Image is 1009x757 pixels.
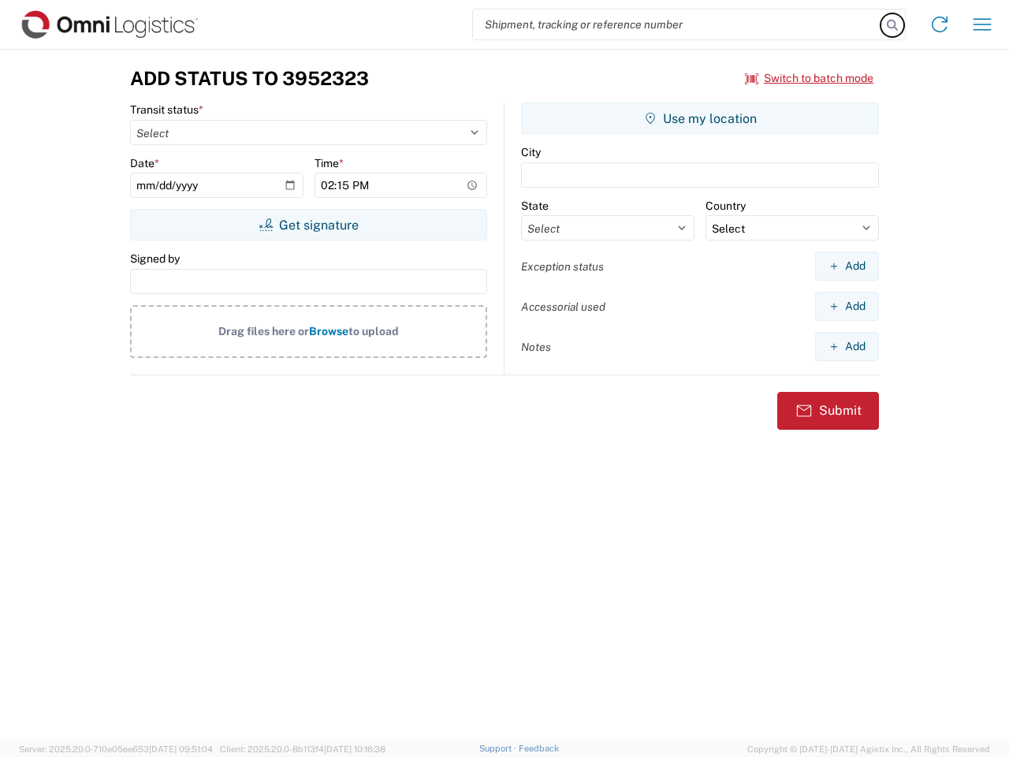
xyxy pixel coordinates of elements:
[519,744,559,753] a: Feedback
[324,744,385,754] span: [DATE] 10:16:38
[747,742,990,756] span: Copyright © [DATE]-[DATE] Agistix Inc., All Rights Reserved
[315,156,344,170] label: Time
[220,744,385,754] span: Client: 2025.20.0-8b113f4
[473,9,881,39] input: Shipment, tracking or reference number
[815,252,879,281] button: Add
[521,199,549,213] label: State
[130,103,203,117] label: Transit status
[149,744,213,754] span: [DATE] 09:51:04
[218,325,309,337] span: Drag files here or
[130,209,487,241] button: Get signature
[521,103,879,134] button: Use my location
[815,332,879,361] button: Add
[521,340,551,354] label: Notes
[521,145,541,159] label: City
[479,744,519,753] a: Support
[130,156,159,170] label: Date
[19,744,213,754] span: Server: 2025.20.0-710e05ee653
[815,292,879,321] button: Add
[130,67,369,90] h3: Add Status to 3952323
[130,252,180,266] label: Signed by
[745,65,873,91] button: Switch to batch mode
[521,300,605,314] label: Accessorial used
[777,392,879,430] button: Submit
[706,199,746,213] label: Country
[521,259,604,274] label: Exception status
[309,325,348,337] span: Browse
[348,325,399,337] span: to upload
